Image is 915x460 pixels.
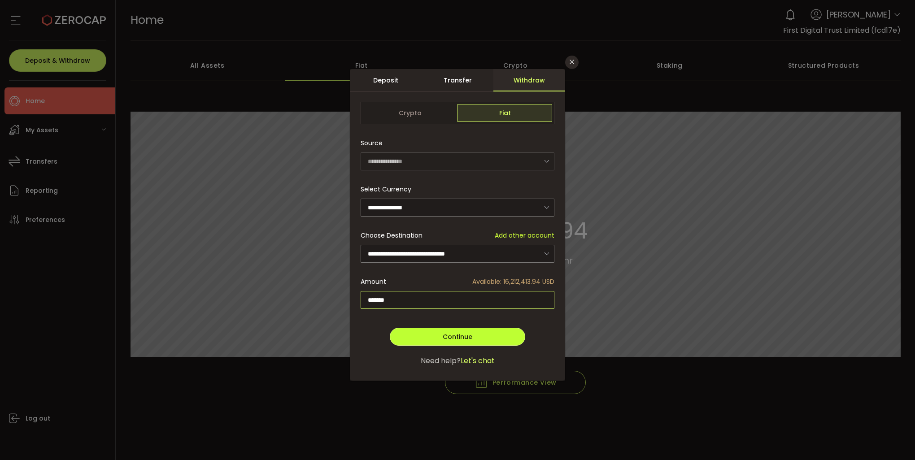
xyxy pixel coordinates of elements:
button: Close [565,56,579,69]
span: Source [361,134,383,152]
div: Transfer [422,69,493,91]
div: Deposit [350,69,422,91]
span: Amount [361,277,386,286]
span: Available: 16,212,413.94 USD [472,277,554,286]
span: Fiat [457,104,552,122]
span: Choose Destination [361,231,423,240]
iframe: Chat Widget [870,417,915,460]
div: dialog [350,69,565,381]
span: Continue [443,332,472,341]
button: Continue [390,328,525,346]
span: Add other account [495,231,554,240]
div: Withdraw [493,69,565,91]
span: Let's chat [461,356,495,366]
span: Crypto [363,104,457,122]
span: Need help? [421,356,461,366]
label: Select Currency [361,185,417,194]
